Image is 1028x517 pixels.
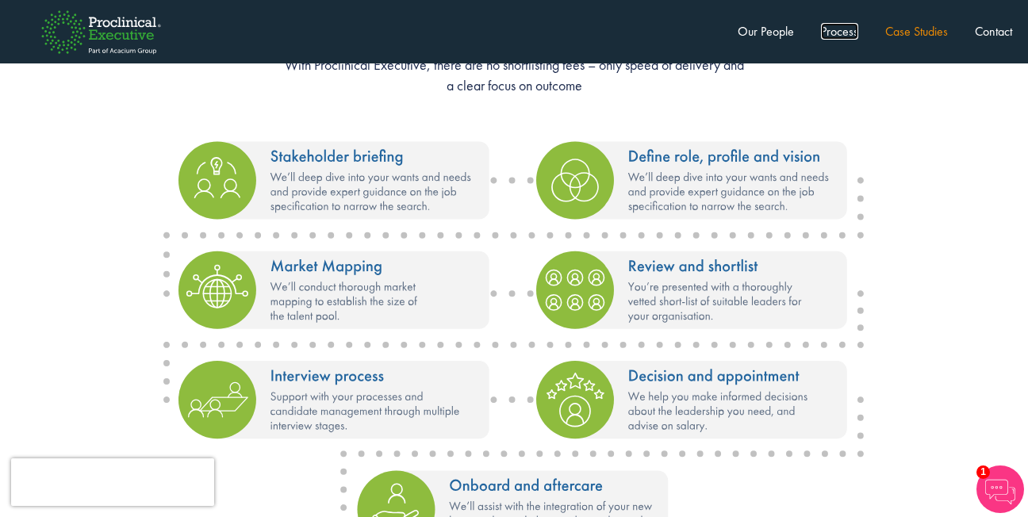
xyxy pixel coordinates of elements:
a: Our People [738,23,794,40]
a: Process [821,23,858,40]
a: Contact [975,23,1012,40]
img: Chatbot [976,465,1024,513]
p: With Proclinical Executive, there are no shortlisting fees – only speed of delivery and a clear f... [16,55,1012,95]
iframe: reCAPTCHA [11,458,214,506]
span: 1 [976,465,990,479]
a: Case Studies [885,23,948,40]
